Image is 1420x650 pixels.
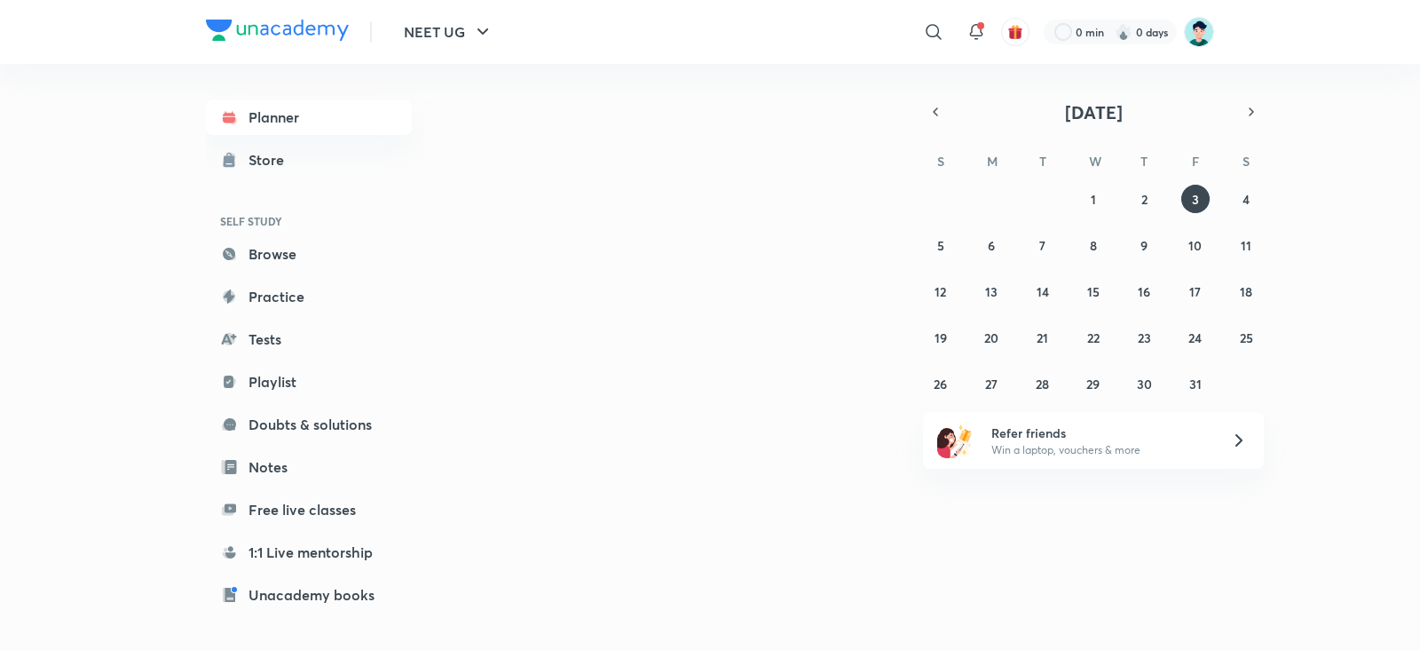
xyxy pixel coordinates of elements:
a: Notes [206,449,412,485]
button: October 31, 2025 [1181,369,1210,398]
button: October 1, 2025 [1079,185,1108,213]
button: October 13, 2025 [977,277,1006,305]
button: October 5, 2025 [927,231,955,259]
abbr: October 5, 2025 [937,237,944,254]
button: October 17, 2025 [1181,277,1210,305]
abbr: October 2, 2025 [1141,191,1148,208]
img: Shamas Khan [1184,17,1214,47]
button: October 7, 2025 [1029,231,1057,259]
abbr: October 8, 2025 [1090,237,1097,254]
abbr: October 21, 2025 [1037,329,1048,346]
abbr: October 23, 2025 [1138,329,1151,346]
abbr: Thursday [1140,153,1148,170]
abbr: October 11, 2025 [1241,237,1251,254]
button: October 20, 2025 [977,323,1006,352]
a: Practice [206,279,412,314]
img: streak [1115,23,1132,41]
h6: Refer friends [991,424,1210,442]
button: October 6, 2025 [977,231,1006,259]
p: Win a laptop, vouchers & more [991,442,1210,458]
h6: SELF STUDY [206,206,412,236]
abbr: October 29, 2025 [1086,376,1100,392]
button: October 30, 2025 [1130,369,1158,398]
abbr: October 6, 2025 [988,237,995,254]
button: October 2, 2025 [1130,185,1158,213]
abbr: October 24, 2025 [1188,329,1202,346]
abbr: October 1, 2025 [1091,191,1096,208]
div: Store [248,149,295,170]
abbr: October 26, 2025 [934,376,947,392]
abbr: Sunday [937,153,944,170]
abbr: Saturday [1242,153,1250,170]
abbr: October 3, 2025 [1192,191,1199,208]
abbr: October 28, 2025 [1036,376,1049,392]
button: October 10, 2025 [1181,231,1210,259]
abbr: October 20, 2025 [984,329,998,346]
abbr: Monday [987,153,998,170]
a: Unacademy books [206,577,412,613]
button: [DATE] [948,99,1239,124]
abbr: October 17, 2025 [1189,283,1201,300]
button: October 23, 2025 [1130,323,1158,352]
abbr: October 12, 2025 [935,283,946,300]
abbr: October 18, 2025 [1240,283,1252,300]
abbr: Wednesday [1089,153,1101,170]
abbr: Tuesday [1039,153,1046,170]
button: October 12, 2025 [927,277,955,305]
button: October 11, 2025 [1232,231,1260,259]
button: NEET UG [393,14,504,50]
abbr: October 19, 2025 [935,329,947,346]
button: October 25, 2025 [1232,323,1260,352]
button: October 16, 2025 [1130,277,1158,305]
button: October 4, 2025 [1232,185,1260,213]
img: referral [937,423,973,458]
button: avatar [1001,18,1029,46]
abbr: October 15, 2025 [1087,283,1100,300]
abbr: October 14, 2025 [1037,283,1049,300]
abbr: October 4, 2025 [1242,191,1250,208]
abbr: October 10, 2025 [1188,237,1202,254]
abbr: October 9, 2025 [1140,237,1148,254]
abbr: October 13, 2025 [985,283,998,300]
button: October 8, 2025 [1079,231,1108,259]
abbr: October 16, 2025 [1138,283,1150,300]
a: Doubts & solutions [206,407,412,442]
span: [DATE] [1065,100,1123,124]
a: 1:1 Live mentorship [206,535,412,570]
a: Planner [206,99,412,135]
abbr: Friday [1192,153,1199,170]
a: Free live classes [206,492,412,527]
abbr: October 31, 2025 [1189,376,1202,392]
button: October 28, 2025 [1029,369,1057,398]
button: October 29, 2025 [1079,369,1108,398]
a: Company Logo [206,20,349,45]
abbr: October 25, 2025 [1240,329,1253,346]
button: October 3, 2025 [1181,185,1210,213]
button: October 21, 2025 [1029,323,1057,352]
button: October 27, 2025 [977,369,1006,398]
button: October 15, 2025 [1079,277,1108,305]
button: October 14, 2025 [1029,277,1057,305]
img: avatar [1007,24,1023,40]
a: Tests [206,321,412,357]
abbr: October 7, 2025 [1039,237,1045,254]
button: October 22, 2025 [1079,323,1108,352]
button: October 19, 2025 [927,323,955,352]
a: Playlist [206,364,412,400]
a: Store [206,142,412,178]
button: October 24, 2025 [1181,323,1210,352]
abbr: October 22, 2025 [1087,329,1100,346]
button: October 26, 2025 [927,369,955,398]
abbr: October 30, 2025 [1137,376,1152,392]
abbr: October 27, 2025 [985,376,998,392]
img: Company Logo [206,20,349,41]
button: October 9, 2025 [1130,231,1158,259]
button: October 18, 2025 [1232,277,1260,305]
a: Browse [206,236,412,272]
